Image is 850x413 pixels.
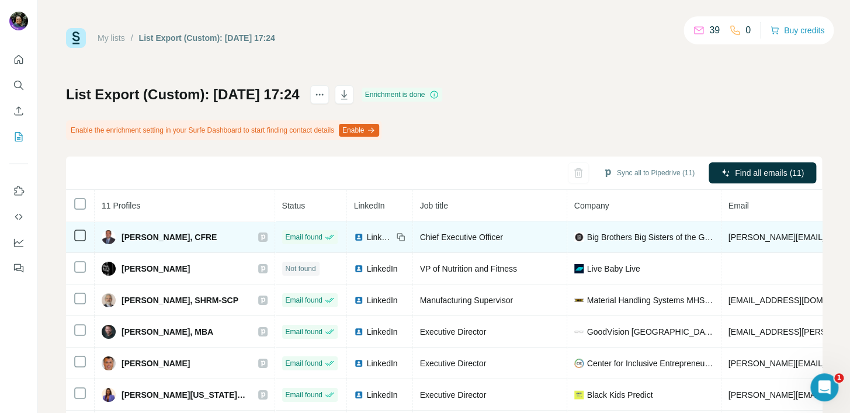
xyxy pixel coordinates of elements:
span: LinkedIn [367,389,398,401]
span: Email found [286,232,322,242]
span: [PERSON_NAME] [122,358,190,369]
img: company-logo [574,359,584,368]
img: Avatar [102,262,116,276]
span: Company [574,201,609,210]
button: Search [9,75,28,96]
img: company-logo [574,264,584,273]
span: GoodVision [GEOGRAPHIC_DATA] [587,326,714,338]
span: LinkedIn [354,201,385,210]
button: Use Surfe API [9,206,28,227]
img: Avatar [102,388,116,402]
button: Enable [339,124,379,137]
span: LinkedIn [367,263,398,275]
span: Email found [286,295,322,306]
span: Center for Inclusive Entrepreneurship [587,358,714,369]
button: actions [310,85,329,104]
img: Avatar [102,356,116,370]
span: Material Handling Systems MHS Crane [587,294,714,306]
span: LinkedIn [367,326,398,338]
span: Email found [286,390,322,400]
span: Email found [286,358,322,369]
span: [PERSON_NAME], CFRE [122,231,217,243]
span: Executive Director [420,359,487,368]
img: LinkedIn logo [354,390,363,400]
img: company-logo [574,327,584,336]
img: Avatar [102,230,116,244]
span: Black Kids Predict [587,389,653,401]
button: My lists [9,126,28,147]
span: [PERSON_NAME], MBA [122,326,213,338]
button: Enrich CSV [9,100,28,122]
span: LinkedIn [367,231,393,243]
li: / [131,32,133,44]
button: Use Surfe on LinkedIn [9,181,28,202]
button: Sync all to Pipedrive (11) [595,164,703,182]
button: Buy credits [770,22,824,39]
img: LinkedIn logo [354,232,363,242]
button: Find all emails (11) [709,162,816,183]
span: VP of Nutrition and Fitness [420,264,517,273]
img: Surfe Logo [66,28,86,48]
span: Not found [286,263,316,274]
span: Status [282,201,306,210]
span: Manufacturing Supervisor [420,296,514,305]
img: LinkedIn logo [354,359,363,368]
div: Enrichment is done [362,88,443,102]
span: 11 Profiles [102,201,140,210]
span: Chief Executive Officer [420,232,503,242]
img: Avatar [102,293,116,307]
img: company-logo [574,232,584,242]
a: My lists [98,33,125,43]
span: Email found [286,327,322,337]
button: Quick start [9,49,28,70]
button: Dashboard [9,232,28,253]
span: Job title [420,201,448,210]
span: LinkedIn [367,358,398,369]
img: Avatar [102,325,116,339]
span: 1 [834,373,844,383]
button: Feedback [9,258,28,279]
span: Big Brothers Big Sisters of the Greater Sacramento Area [587,231,714,243]
img: LinkedIn logo [354,327,363,336]
img: LinkedIn logo [354,296,363,305]
img: company-logo [574,296,584,305]
p: 39 [709,23,720,37]
span: Executive Director [420,327,487,336]
span: Live Baby Live [587,263,640,275]
img: LinkedIn logo [354,264,363,273]
span: Find all emails (11) [735,167,804,179]
h1: List Export (Custom): [DATE] 17:24 [66,85,300,104]
div: Enable the enrichment setting in your Surfe Dashboard to start finding contact details [66,120,381,140]
span: Email [728,201,749,210]
span: Executive Director [420,390,487,400]
img: company-logo [574,390,584,400]
iframe: Intercom live chat [810,373,838,401]
span: [PERSON_NAME], SHRM-SCP [122,294,238,306]
div: List Export (Custom): [DATE] 17:24 [139,32,275,44]
span: [PERSON_NAME] [122,263,190,275]
img: Avatar [9,12,28,30]
span: [PERSON_NAME][US_STATE], MBA [122,389,247,401]
span: LinkedIn [367,294,398,306]
p: 0 [745,23,751,37]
